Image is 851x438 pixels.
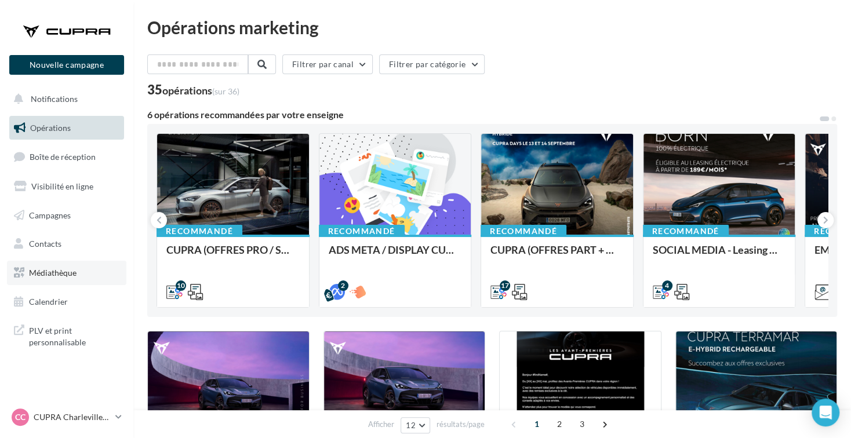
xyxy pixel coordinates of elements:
span: 1 [528,415,546,433]
span: Visibilité en ligne [31,181,93,191]
span: (sur 36) [212,86,239,96]
div: Recommandé [643,225,729,238]
div: Recommandé [319,225,405,238]
a: Boîte de réception [7,144,126,169]
span: Calendrier [29,297,68,306]
div: 35 [147,83,239,96]
span: Campagnes [29,210,71,220]
a: PLV et print personnalisable [7,318,126,352]
div: 4 [662,280,672,291]
span: Notifications [31,94,78,104]
span: 3 [573,415,591,433]
button: Filtrer par catégorie [379,54,485,74]
button: Nouvelle campagne [9,55,124,75]
span: Boîte de réception [30,152,96,162]
div: CUPRA (OFFRES PART + CUPRA DAYS / SEPT) - SOCIAL MEDIA [490,244,624,267]
div: Open Intercom Messenger [812,399,839,426]
span: Médiathèque [29,268,77,278]
div: CUPRA (OFFRES PRO / SEPT) - SOCIAL MEDIA [166,244,300,267]
p: CUPRA Charleville-[GEOGRAPHIC_DATA] [34,411,111,423]
div: opérations [162,85,239,96]
div: Opérations marketing [147,19,837,36]
a: Médiathèque [7,261,126,285]
div: 10 [176,280,186,291]
button: 12 [401,417,430,433]
div: Recommandé [157,225,242,238]
span: 12 [406,421,416,430]
a: Opérations [7,116,126,140]
div: Recommandé [481,225,566,238]
button: Notifications [7,87,122,111]
button: Filtrer par canal [282,54,373,74]
span: résultats/page [437,419,485,430]
a: Calendrier [7,290,126,314]
div: ADS META / DISPLAY CUPRA DAYS Septembre 2025 [329,244,462,267]
a: Visibilité en ligne [7,174,126,199]
span: CC [15,411,26,423]
span: Contacts [29,239,61,249]
a: Contacts [7,232,126,256]
a: CC CUPRA Charleville-[GEOGRAPHIC_DATA] [9,406,124,428]
div: SOCIAL MEDIA - Leasing social électrique - CUPRA Born [653,244,786,267]
span: Afficher [368,419,394,430]
div: 17 [500,280,510,291]
div: 2 [338,280,348,291]
span: Opérations [30,123,71,133]
a: Campagnes [7,203,126,228]
div: 6 opérations recommandées par votre enseigne [147,110,819,119]
span: 2 [550,415,569,433]
span: PLV et print personnalisable [29,323,119,348]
